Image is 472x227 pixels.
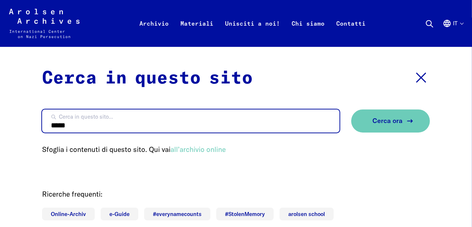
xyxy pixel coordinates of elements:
p: Sfoglia i contenuti di questo sito. Qui vai [42,144,430,155]
a: e-Guide [101,208,138,220]
a: Contatti [330,18,371,47]
a: arolsen school [280,208,334,220]
p: Ricerche frequenti: [42,189,430,200]
a: Unisciti a noi! [219,18,286,47]
a: Online-Archiv [42,208,95,220]
a: Archivio [134,18,175,47]
button: Cerca ora [351,109,430,133]
nav: Primaria [134,9,371,38]
a: all’archivio online [171,145,226,154]
a: #everynamecounts [144,208,210,220]
a: Materiali [175,18,219,47]
a: #StolenMemory [216,208,274,220]
a: Chi siamo [286,18,330,47]
p: Cerca in questo sito [42,65,253,92]
button: Italiano, selezione lingua [443,19,463,45]
span: Cerca ora [373,117,403,125]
